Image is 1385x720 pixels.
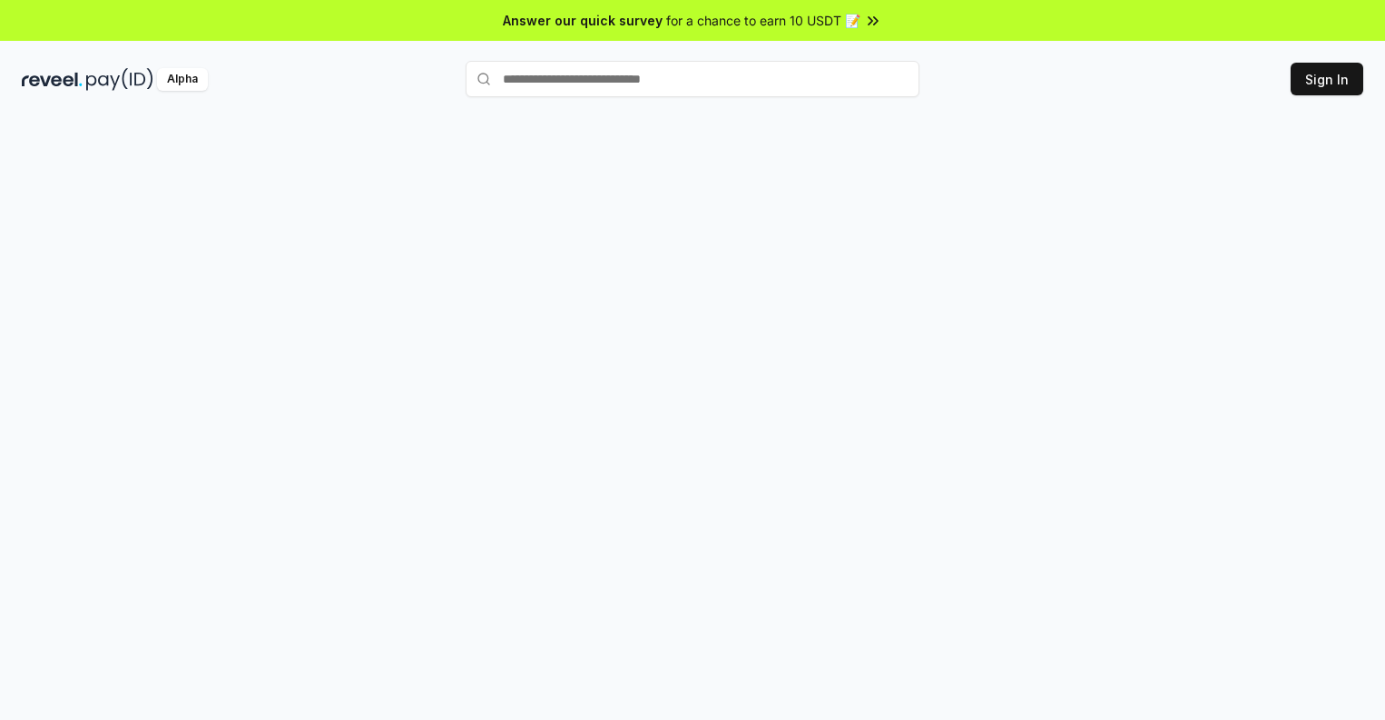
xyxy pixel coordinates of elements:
[86,68,153,91] img: pay_id
[666,11,860,30] span: for a chance to earn 10 USDT 📝
[22,68,83,91] img: reveel_dark
[1291,63,1363,95] button: Sign In
[157,68,208,91] div: Alpha
[503,11,663,30] span: Answer our quick survey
